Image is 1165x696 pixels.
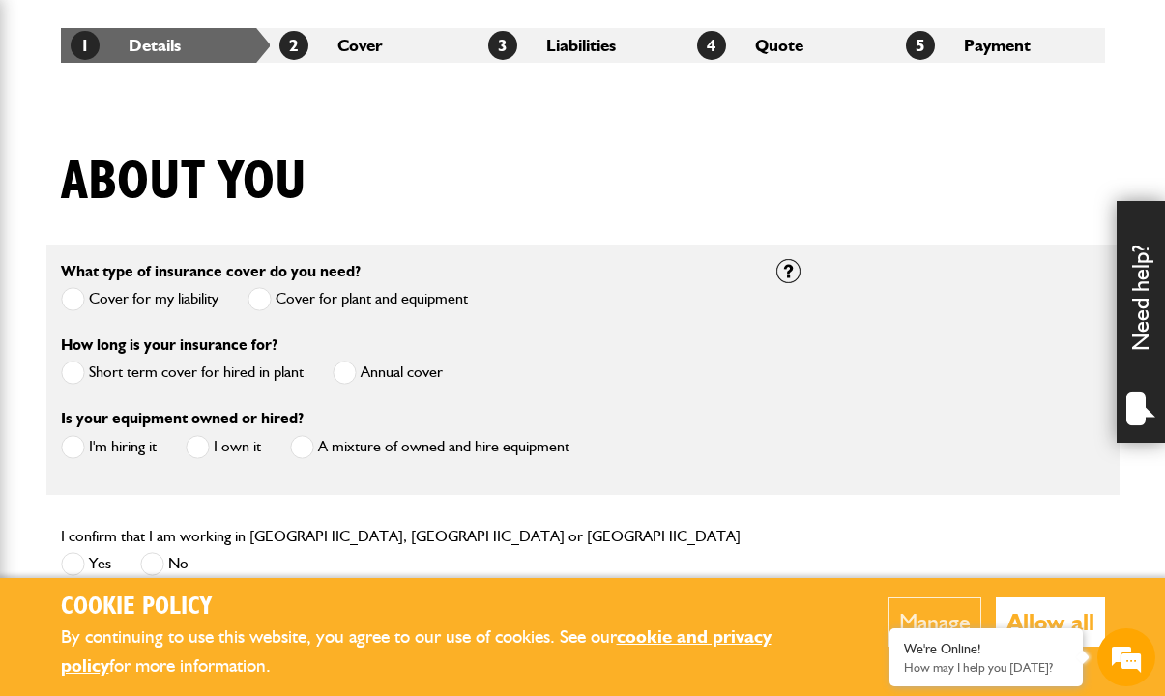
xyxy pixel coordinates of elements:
li: Details [61,28,270,63]
li: Cover [270,28,479,63]
li: Liabilities [479,28,687,63]
span: 4 [697,31,726,60]
p: How may I help you today? [904,660,1068,675]
label: Short term cover for hired in plant [61,361,304,385]
label: No [140,552,189,576]
label: A mixture of owned and hire equipment [290,435,569,459]
h2: Cookie Policy [61,593,830,623]
label: What type of insurance cover do you need? [61,264,361,279]
div: Need help? [1117,201,1165,443]
label: Yes [61,552,111,576]
li: Payment [896,28,1105,63]
label: Is your equipment owned or hired? [61,411,304,426]
button: Allow all [996,597,1105,647]
label: Cover for my liability [61,287,218,311]
label: I'm hiring it [61,435,157,459]
label: Annual cover [333,361,443,385]
span: 5 [906,31,935,60]
h1: About you [61,150,306,215]
p: By continuing to use this website, you agree to our use of cookies. See our for more information. [61,623,830,681]
span: 3 [488,31,517,60]
a: cookie and privacy policy [61,625,772,678]
div: We're Online! [904,641,1068,657]
label: I own it [186,435,261,459]
label: How long is your insurance for? [61,337,277,353]
span: 1 [71,31,100,60]
li: Quote [687,28,896,63]
span: 2 [279,31,308,60]
label: Cover for plant and equipment [248,287,468,311]
button: Manage [888,597,981,647]
label: I confirm that I am working in [GEOGRAPHIC_DATA], [GEOGRAPHIC_DATA] or [GEOGRAPHIC_DATA] [61,529,741,544]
